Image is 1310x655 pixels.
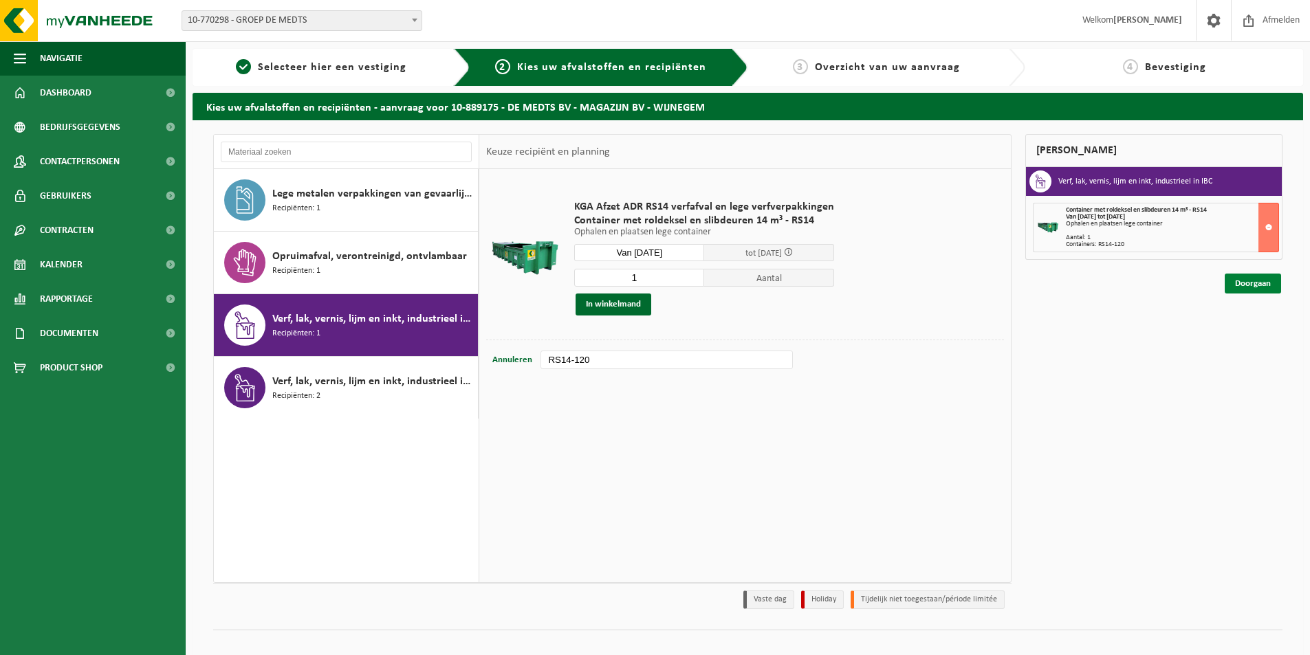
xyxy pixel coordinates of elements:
[495,59,510,74] span: 2
[1225,274,1281,293] a: Doorgaan
[40,247,83,282] span: Kalender
[1113,15,1182,25] strong: [PERSON_NAME]
[214,169,479,232] button: Lege metalen verpakkingen van gevaarlijke stoffen Recipiënten: 1
[272,390,320,403] span: Recipiënten: 2
[1066,221,1278,227] div: Ophalen en plaatsen lege container
[40,110,120,144] span: Bedrijfsgegevens
[272,373,474,390] span: Verf, lak, vernis, lijm en inkt, industrieel in kleinverpakking
[815,62,960,73] span: Overzicht van uw aanvraag
[214,294,479,357] button: Verf, lak, vernis, lijm en inkt, industrieel in IBC Recipiënten: 1
[40,76,91,110] span: Dashboard
[491,351,534,370] button: Annuleren
[1066,206,1207,214] span: Container met roldeksel en slibdeuren 14 m³ - RS14
[182,10,422,31] span: 10-770298 - GROEP DE MEDTS
[793,59,808,74] span: 3
[574,214,834,227] span: Container met roldeksel en slibdeuren 14 m³ - RS14
[574,200,834,214] span: KGA Afzet ADR RS14 verfafval en lege verfverpakkingen
[272,186,474,202] span: Lege metalen verpakkingen van gevaarlijke stoffen
[801,590,844,609] li: Holiday
[1058,170,1212,192] h3: Verf, lak, vernis, lijm en inkt, industrieel in IBC
[479,135,617,169] div: Keuze recipiënt en planning
[40,351,102,385] span: Product Shop
[1066,213,1125,221] strong: Van [DATE] tot [DATE]
[517,62,706,73] span: Kies uw afvalstoffen en recipiënten
[1123,59,1138,74] span: 4
[745,249,782,258] span: tot [DATE]
[221,142,472,162] input: Materiaal zoeken
[236,59,251,74] span: 1
[258,62,406,73] span: Selecteer hier een vestiging
[193,93,1303,120] h2: Kies uw afvalstoffen en recipiënten - aanvraag voor 10-889175 - DE MEDTS BV - MAGAZIJN BV - WIJNEGEM
[743,590,794,609] li: Vaste dag
[1145,62,1206,73] span: Bevestiging
[272,265,320,278] span: Recipiënten: 1
[574,227,834,237] p: Ophalen en plaatsen lege container
[704,269,834,287] span: Aantal
[40,213,94,247] span: Contracten
[40,316,98,351] span: Documenten
[40,282,93,316] span: Rapportage
[492,355,532,364] span: Annuleren
[40,179,91,213] span: Gebruikers
[1066,241,1278,248] div: Containers: RS14-120
[182,11,422,30] span: 10-770298 - GROEP DE MEDTS
[272,311,474,327] span: Verf, lak, vernis, lijm en inkt, industrieel in IBC
[272,327,320,340] span: Recipiënten: 1
[40,41,83,76] span: Navigatie
[576,293,651,315] button: In winkelmand
[851,590,1005,609] li: Tijdelijk niet toegestaan/période limitée
[272,248,467,265] span: Opruimafval, verontreinigd, ontvlambaar
[199,59,443,76] a: 1Selecteer hier een vestiging
[574,244,704,261] input: Selecteer datum
[541,351,792,369] input: bv. C10-005
[214,232,479,294] button: Opruimafval, verontreinigd, ontvlambaar Recipiënten: 1
[272,202,320,215] span: Recipiënten: 1
[214,357,479,419] button: Verf, lak, vernis, lijm en inkt, industrieel in kleinverpakking Recipiënten: 2
[1025,134,1282,167] div: [PERSON_NAME]
[1066,234,1278,241] div: Aantal: 1
[40,144,120,179] span: Contactpersonen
